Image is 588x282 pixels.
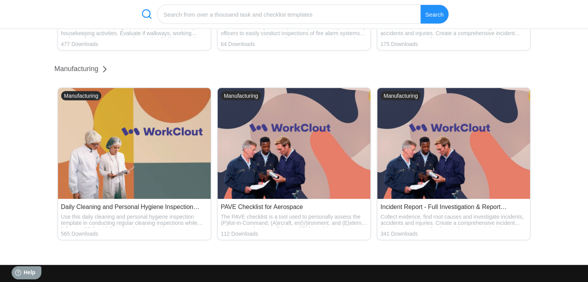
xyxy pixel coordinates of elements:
div: Manufacturing [221,91,261,100]
div: 175 Downloads [380,41,527,47]
div: 64 Downloads [221,41,367,47]
div: Manufacturing [61,91,102,100]
div: Daily Cleaning and Personal Hygiene Inspection (COVID-19) Checklist [61,204,208,211]
img: thumbnail_manufcover2.jpg [377,88,530,199]
a: Incident Report - Full Investigation & Report Checklist for ManufacturingCollect evidence, find r... [377,88,530,241]
div: This fire alarm inspection report template can help fire safety officers to easily conduct inspec... [221,24,367,38]
div: This OSHA Housekeeping Checklist can be used to inspect housekeeping activities. Evaluate if walk... [61,24,208,38]
a: Daily Cleaning and Personal Hygiene Inspection ([MEDICAL_DATA]) ChecklistUse this daily cleaning ... [58,88,211,241]
div: PAVE Checklist for Aerospace [221,204,367,211]
div: Use this daily cleaning and personal hygiene inspection template in conducting regular cleaning i... [61,214,208,228]
div: Incident Report - Full Investigation & Report Checklist for Manufacturing [380,204,527,211]
img: thumbnail_manuf6.jpg [58,88,211,199]
img: thumbnail_manufcover2.jpg [218,88,370,199]
div: Collect evidence, find root causes and investigate incidents, accidents and injuries. Create a co... [380,24,527,38]
div: Manufacturing [380,91,421,100]
div: 112 Downloads [221,231,367,237]
input: Search from over a thousand task and checklist templates [157,5,421,24]
a: PAVE Checklist for AerospaceThe PAVE checklist is a tool used to personally assess the (P)ilot-in... [217,88,371,241]
div: Collect evidence, find root causes and investigate incidents, accidents and injuries. Create a co... [380,214,527,228]
div: The PAVE checklist is a tool used to personally assess the (P)ilot-in-Command, (A)ircraft, en(V)i... [221,214,367,228]
div: Manufacturing [55,65,99,73]
div: 341 Downloads [380,231,527,237]
div: 477 Downloads [61,41,208,47]
div: Search [421,5,449,24]
a: Manufacturing [55,63,534,75]
div: 565 Downloads [61,231,208,237]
